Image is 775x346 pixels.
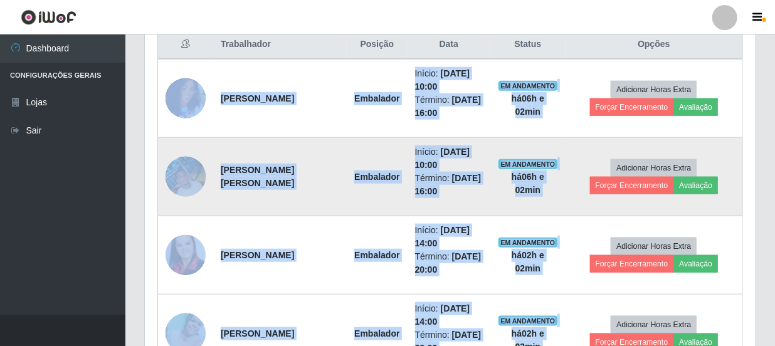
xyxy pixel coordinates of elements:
li: Término: [415,250,483,276]
strong: [PERSON_NAME] [221,93,294,103]
img: 1756658111614.jpeg [166,225,206,285]
strong: há 06 h e 02 min [512,93,544,117]
li: Término: [415,172,483,198]
li: Término: [415,93,483,120]
span: EM ANDAMENTO [498,159,558,169]
span: EM ANDAMENTO [498,238,558,248]
strong: [PERSON_NAME] [PERSON_NAME] [221,165,294,188]
img: 1758571981557.jpeg [166,150,206,203]
strong: Embalador [354,328,399,338]
img: CoreUI Logo [21,9,76,25]
th: Trabalhador [213,30,347,60]
strong: [PERSON_NAME] [221,328,294,338]
span: EM ANDAMENTO [498,316,558,326]
li: Início: [415,145,483,172]
time: [DATE] 10:00 [415,68,470,92]
span: EM ANDAMENTO [498,81,558,91]
strong: Embalador [354,250,399,260]
button: Avaliação [673,177,718,194]
th: Data [408,30,490,60]
strong: Embalador [354,172,399,182]
li: Início: [415,224,483,250]
time: [DATE] 10:00 [415,147,470,170]
li: Início: [415,67,483,93]
li: Início: [415,302,483,328]
strong: [PERSON_NAME] [221,250,294,260]
button: Adicionar Horas Extra [611,159,697,177]
button: Avaliação [673,98,718,116]
button: Adicionar Horas Extra [611,238,697,255]
img: 1756411135914.jpeg [166,71,206,125]
strong: Embalador [354,93,399,103]
time: [DATE] 14:00 [415,303,470,327]
strong: há 02 h e 02 min [512,250,544,273]
button: Adicionar Horas Extra [611,81,697,98]
th: Status [490,30,566,60]
time: [DATE] 14:00 [415,225,470,248]
button: Forçar Encerramento [590,177,674,194]
button: Adicionar Horas Extra [611,316,697,333]
button: Forçar Encerramento [590,98,674,116]
button: Avaliação [673,255,718,273]
strong: há 06 h e 02 min [512,172,544,195]
th: Opções [566,30,743,60]
th: Posição [347,30,407,60]
button: Forçar Encerramento [590,255,674,273]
